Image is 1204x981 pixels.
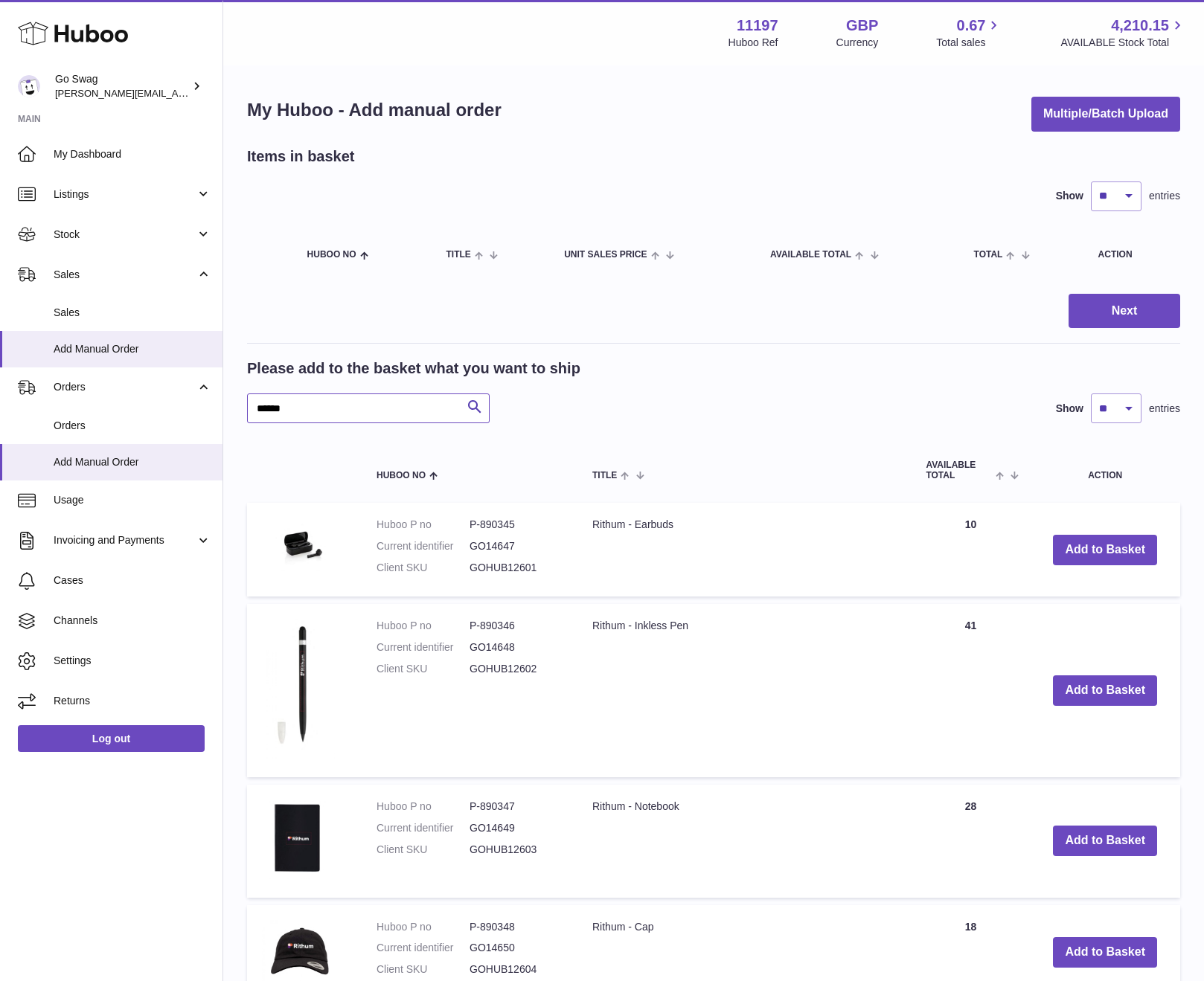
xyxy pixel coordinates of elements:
[470,962,563,977] dd: GOHUB12604
[1069,294,1180,329] button: Next
[1149,402,1180,416] span: entries
[55,72,189,100] div: Go Swag
[470,920,563,934] dd: P-890348
[1056,402,1083,416] label: Show
[470,941,563,955] dd: GO14650
[54,455,211,469] span: Add Manual Order
[54,493,211,507] span: Usage
[247,98,502,122] h1: My Huboo - Add manual order
[729,36,778,50] div: Huboo Ref
[262,619,336,759] img: Rithum - Inkless Pen
[577,503,911,597] td: Rithum - Earbuds
[1030,446,1180,495] th: Action
[911,604,1030,776] td: 41
[470,843,563,857] dd: GOHUB12603
[377,561,470,575] dt: Client SKU
[247,147,355,167] h2: Items in basket
[911,785,1030,898] td: 28
[18,725,205,752] a: Log out
[377,800,470,814] dt: Huboo P no
[377,640,470,654] dt: Current identifier
[911,503,1030,597] td: 10
[377,471,426,480] span: Huboo no
[936,16,1002,50] a: 0.67 Total sales
[1031,97,1180,132] button: Multiple/Batch Upload
[1111,16,1169,36] span: 4,210.15
[564,250,647,260] span: Unit Sales Price
[54,342,211,356] span: Add Manual Order
[54,533,196,547] span: Invoicing and Payments
[1149,189,1180,203] span: entries
[592,471,617,480] span: Title
[470,662,563,676] dd: GOHUB12602
[54,147,211,161] span: My Dashboard
[377,662,470,676] dt: Client SKU
[54,694,211,708] span: Returns
[54,419,211,433] span: Orders
[1098,250,1165,260] div: Action
[1060,16,1186,50] a: 4,210.15 AVAILABLE Stock Total
[936,36,1002,50] span: Total sales
[836,36,879,50] div: Currency
[377,843,470,857] dt: Client SKU
[54,614,211,628] span: Channels
[262,800,336,879] img: Rithum - Notebook
[957,16,986,36] span: 0.67
[974,250,1003,260] span: Total
[470,539,563,553] dd: GO14647
[470,561,563,575] dd: GOHUB12601
[1056,189,1083,203] label: Show
[307,250,356,260] span: Huboo no
[247,358,580,379] h2: Please add to the basket what you want to ship
[54,268,196,282] span: Sales
[54,228,196,242] span: Stock
[470,518,563,532] dd: P-890345
[1060,36,1186,50] span: AVAILABLE Stock Total
[470,821,563,835] dd: GO14649
[770,250,851,260] span: AVAILABLE Total
[377,539,470,553] dt: Current identifier
[577,604,911,776] td: Rithum - Inkless Pen
[54,306,211,320] span: Sales
[846,16,878,36] strong: GBP
[1053,826,1157,856] button: Add to Basket
[470,640,563,654] dd: GO14648
[1053,535,1157,565] button: Add to Basket
[737,16,778,36] strong: 11197
[377,962,470,977] dt: Client SKU
[377,518,470,532] dt: Huboo P no
[1053,675,1157,706] button: Add to Basket
[470,800,563,814] dd: P-890347
[446,250,471,260] span: Title
[577,785,911,898] td: Rithum - Notebook
[1053,937,1157,968] button: Add to Basket
[926,460,992,480] span: AVAILABLE Total
[54,187,196,202] span: Listings
[54,573,211,588] span: Cases
[18,75,40,97] img: leigh@goswag.com
[377,821,470,835] dt: Current identifier
[54,380,196,394] span: Orders
[54,654,211,668] span: Settings
[377,920,470,934] dt: Huboo P no
[262,518,336,572] img: Rithum - Earbuds
[55,87,298,99] span: [PERSON_NAME][EMAIL_ADDRESS][DOMAIN_NAME]
[377,941,470,955] dt: Current identifier
[470,619,563,633] dd: P-890346
[377,619,470,633] dt: Huboo P no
